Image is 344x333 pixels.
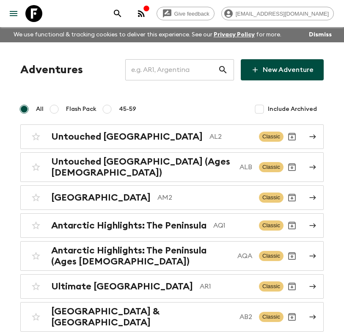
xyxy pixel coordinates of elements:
[283,128,300,145] button: Archive
[157,193,252,203] p: AM2
[51,156,233,178] h2: Untouched [GEOGRAPHIC_DATA] (Ages [DEMOGRAPHIC_DATA])
[307,29,334,41] button: Dismiss
[119,105,136,113] span: 45-59
[213,220,252,231] p: AQ1
[283,308,300,325] button: Archive
[241,59,324,80] a: New Adventure
[214,32,255,38] a: Privacy Policy
[170,11,214,17] span: Give feedback
[259,193,283,203] span: Classic
[259,281,283,292] span: Classic
[20,213,324,238] a: Antarctic Highlights: The PeninsulaAQ1ClassicArchive
[51,131,203,142] h2: Untouched [GEOGRAPHIC_DATA]
[20,124,324,149] a: Untouched [GEOGRAPHIC_DATA]AL2ClassicArchive
[283,189,300,206] button: Archive
[221,7,334,20] div: [EMAIL_ADDRESS][DOMAIN_NAME]
[51,245,231,267] h2: Antarctic Highlights: The Peninsula (Ages [DEMOGRAPHIC_DATA])
[283,159,300,176] button: Archive
[200,281,252,292] p: AR1
[20,61,83,78] h1: Adventures
[259,251,283,261] span: Classic
[51,306,233,328] h2: [GEOGRAPHIC_DATA] & [GEOGRAPHIC_DATA]
[231,11,333,17] span: [EMAIL_ADDRESS][DOMAIN_NAME]
[283,278,300,295] button: Archive
[51,220,206,231] h2: Antarctic Highlights: The Peninsula
[283,217,300,234] button: Archive
[20,302,324,332] a: [GEOGRAPHIC_DATA] & [GEOGRAPHIC_DATA]AB2ClassicArchive
[209,132,252,142] p: AL2
[283,248,300,264] button: Archive
[51,281,193,292] h2: Ultimate [GEOGRAPHIC_DATA]
[10,27,285,42] p: We use functional & tracking cookies to deliver this experience. See our for more.
[20,241,324,271] a: Antarctic Highlights: The Peninsula (Ages [DEMOGRAPHIC_DATA])AQAClassicArchive
[51,192,151,203] h2: [GEOGRAPHIC_DATA]
[20,185,324,210] a: [GEOGRAPHIC_DATA]AM2ClassicArchive
[20,274,324,299] a: Ultimate [GEOGRAPHIC_DATA]AR1ClassicArchive
[259,220,283,231] span: Classic
[109,5,126,22] button: search adventures
[157,7,215,20] a: Give feedback
[125,58,218,82] input: e.g. AR1, Argentina
[36,105,44,113] span: All
[259,132,283,142] span: Classic
[66,105,96,113] span: Flash Pack
[259,312,283,322] span: Classic
[268,105,317,113] span: Include Archived
[20,152,324,182] a: Untouched [GEOGRAPHIC_DATA] (Ages [DEMOGRAPHIC_DATA])ALBClassicArchive
[239,312,252,322] p: AB2
[259,162,283,172] span: Classic
[239,162,252,172] p: ALB
[237,251,252,261] p: AQA
[5,5,22,22] button: menu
